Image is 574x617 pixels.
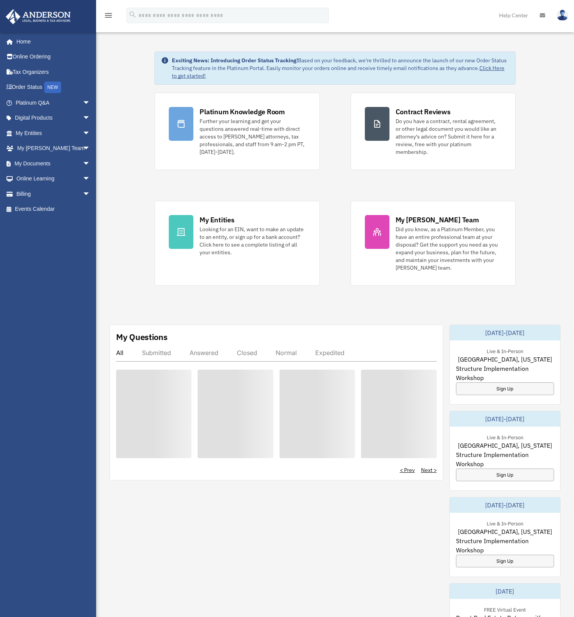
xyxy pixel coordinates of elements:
img: Anderson Advisors Platinum Portal [3,9,73,24]
div: Expedited [315,349,344,357]
div: Closed [237,349,257,357]
a: My [PERSON_NAME] Teamarrow_drop_down [5,141,102,156]
div: [DATE] [450,584,560,599]
span: arrow_drop_down [83,156,98,172]
a: Sign Up [456,469,554,481]
a: Sign Up [456,382,554,395]
i: search [128,10,137,19]
div: [DATE]-[DATE] [450,411,560,427]
a: Platinum Q&Aarrow_drop_down [5,95,102,110]
span: arrow_drop_down [83,110,98,126]
div: Live & In-Person [481,519,529,527]
a: Contract Reviews Do you have a contract, rental agreement, or other legal document you would like... [351,93,516,170]
span: Structure Implementation Workshop [456,536,554,555]
span: arrow_drop_down [83,125,98,141]
div: [DATE]-[DATE] [450,497,560,513]
div: My Questions [116,331,168,343]
span: Structure Implementation Workshop [456,450,554,469]
a: Tax Organizers [5,64,102,80]
span: [GEOGRAPHIC_DATA], [US_STATE] [458,355,552,364]
a: My Entities Looking for an EIN, want to make an update to an entity, or sign up for a bank accoun... [155,201,319,286]
a: Online Learningarrow_drop_down [5,171,102,187]
div: Normal [276,349,297,357]
div: My Entities [200,215,234,225]
span: arrow_drop_down [83,171,98,187]
a: Home [5,34,98,49]
a: Click Here to get started! [172,65,504,79]
div: Platinum Knowledge Room [200,107,285,117]
a: Sign Up [456,555,554,567]
div: Looking for an EIN, want to make an update to an entity, or sign up for a bank account? Click her... [200,225,305,256]
div: NEW [44,82,61,93]
div: Live & In-Person [481,347,529,355]
img: User Pic [557,10,568,21]
span: [GEOGRAPHIC_DATA], [US_STATE] [458,527,552,536]
div: Live & In-Person [481,433,529,441]
div: Did you know, as a Platinum Member, you have an entire professional team at your disposal? Get th... [396,225,501,272]
a: My Entitiesarrow_drop_down [5,125,102,141]
div: My [PERSON_NAME] Team [396,215,479,225]
a: Digital Productsarrow_drop_down [5,110,102,126]
span: arrow_drop_down [83,95,98,111]
a: My [PERSON_NAME] Team Did you know, as a Platinum Member, you have an entire professional team at... [351,201,516,286]
strong: Exciting News: Introducing Order Status Tracking! [172,57,298,64]
a: My Documentsarrow_drop_down [5,156,102,171]
div: Answered [190,349,218,357]
div: Further your learning and get your questions answered real-time with direct access to [PERSON_NAM... [200,117,305,156]
div: [DATE]-[DATE] [450,325,560,340]
span: arrow_drop_down [83,141,98,157]
a: Platinum Knowledge Room Further your learning and get your questions answered real-time with dire... [155,93,319,170]
a: < Prev [400,466,415,474]
a: Online Ordering [5,49,102,65]
a: menu [104,13,113,20]
div: FREE Virtual Event [478,605,532,613]
a: Events Calendar [5,202,102,217]
span: Structure Implementation Workshop [456,364,554,382]
div: Based on your feedback, we're thrilled to announce the launch of our new Order Status Tracking fe... [172,57,509,80]
div: All [116,349,123,357]
a: Order StatusNEW [5,80,102,95]
a: Next > [421,466,437,474]
span: [GEOGRAPHIC_DATA], [US_STATE] [458,441,552,450]
a: Billingarrow_drop_down [5,186,102,202]
div: Submitted [142,349,171,357]
span: arrow_drop_down [83,186,98,202]
div: Contract Reviews [396,107,451,117]
i: menu [104,11,113,20]
div: Do you have a contract, rental agreement, or other legal document you would like an attorney's ad... [396,117,501,156]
